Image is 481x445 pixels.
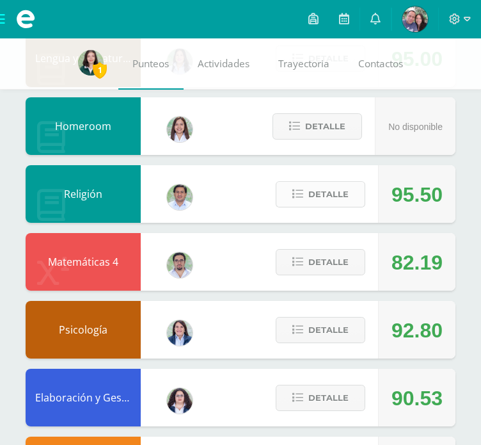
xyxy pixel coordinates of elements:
[344,38,418,90] a: Contactos
[272,113,362,140] button: Detalle
[26,301,141,359] div: Psicología
[167,117,193,142] img: acecb51a315cac2de2e3deefdb732c9f.png
[26,165,141,223] div: Religión
[305,115,345,138] span: Detalle
[391,234,443,291] div: 82.19
[391,166,443,223] div: 95.50
[278,57,329,70] span: Trayectoria
[358,57,403,70] span: Contactos
[78,50,104,76] img: 940732262a89b93a7d0a17d4067dc8e0.png
[388,122,443,132] span: No disponible
[93,62,107,78] span: 1
[276,385,365,411] button: Detalle
[167,388,193,414] img: ba02aa29de7e60e5f6614f4096ff8928.png
[308,182,349,206] span: Detalle
[167,252,193,278] img: 00229b7027b55c487e096d516d4a36c4.png
[391,369,443,427] div: 90.53
[184,38,264,90] a: Actividades
[391,302,443,359] div: 92.80
[26,97,141,155] div: Homeroom
[132,57,169,70] span: Punteos
[167,184,193,210] img: f767cae2d037801592f2ba1a5db71a2a.png
[118,38,184,90] a: Punteos
[308,250,349,274] span: Detalle
[167,320,193,346] img: 101204560ce1c1800cde82bcd5e5712f.png
[308,386,349,410] span: Detalle
[308,318,349,342] span: Detalle
[26,233,141,291] div: Matemáticas 4
[276,317,365,343] button: Detalle
[402,6,428,32] img: b381bdac4676c95086dea37a46e4db4c.png
[264,38,344,90] a: Trayectoria
[276,249,365,275] button: Detalle
[198,57,249,70] span: Actividades
[26,369,141,426] div: Elaboración y Gestión de Proyectos
[276,181,365,207] button: Detalle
